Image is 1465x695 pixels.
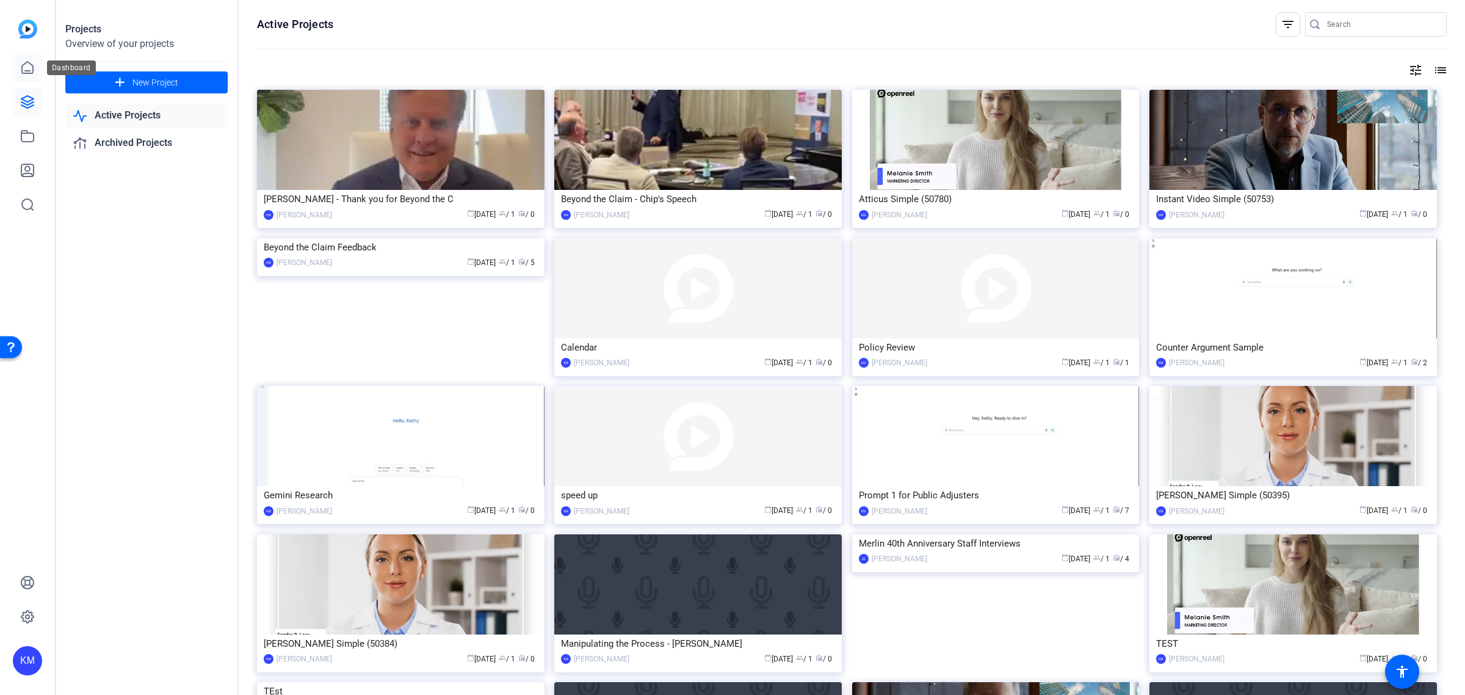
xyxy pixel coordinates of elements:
mat-icon: accessibility [1395,664,1409,679]
span: calendar_today [1062,358,1069,365]
span: [DATE] [1062,358,1090,367]
div: KM [1156,654,1166,664]
div: KM [1156,358,1166,368]
div: [PERSON_NAME] Simple (50395) [1156,486,1430,504]
mat-icon: add [112,75,128,90]
span: group [1093,554,1101,561]
div: [PERSON_NAME] [1169,209,1224,221]
span: calendar_today [764,654,772,661]
div: [PERSON_NAME] Simple (50384) [264,635,538,653]
span: calendar_today [467,209,474,217]
a: Active Projects [65,103,228,128]
span: calendar_today [1359,358,1367,365]
div: [PERSON_NAME] [574,357,629,369]
mat-icon: tune [1408,63,1423,78]
span: [DATE] [1062,210,1090,219]
div: KM [264,210,273,220]
span: calendar_today [1359,209,1367,217]
span: / 0 [518,655,535,663]
div: [PERSON_NAME] [574,209,629,221]
span: group [1093,506,1101,513]
span: group [1391,358,1398,365]
span: group [1391,209,1398,217]
span: / 1 [796,358,812,367]
div: speed up [561,486,835,504]
div: [PERSON_NAME] [872,209,927,221]
div: KM [859,358,869,368]
span: [DATE] [764,506,793,515]
span: group [1093,358,1101,365]
div: Manipulating the Process - [PERSON_NAME] [561,635,835,653]
button: New Project [65,71,228,93]
div: [PERSON_NAME] [872,553,927,565]
div: Merlin 40th Anniversary Staff Interviews [859,534,1133,553]
span: group [796,654,803,661]
span: calendar_today [1359,654,1367,661]
span: group [499,258,506,265]
div: KM [561,506,571,516]
span: / 1 [499,258,515,267]
input: Search [1327,17,1437,32]
span: New Project [132,76,178,89]
div: Overview of your projects [65,37,228,51]
div: KM [1156,210,1166,220]
span: [DATE] [764,655,793,663]
span: / 0 [518,506,535,515]
span: [DATE] [467,210,496,219]
span: calendar_today [467,506,474,513]
span: / 0 [1411,655,1427,663]
h1: Active Projects [257,17,333,32]
span: group [499,506,506,513]
span: / 0 [816,358,832,367]
span: / 0 [816,506,832,515]
div: Prompt 1 for Public Adjusters [859,486,1133,504]
div: Gemini Research [264,486,538,504]
span: group [1391,506,1398,513]
div: Beyond the Claim - Chip's Speech [561,190,835,208]
div: Policy Review [859,338,1133,357]
div: [PERSON_NAME] [277,653,332,665]
span: radio [1113,554,1120,561]
span: / 1 [796,655,812,663]
span: radio [518,209,526,217]
span: [DATE] [764,210,793,219]
span: / 1 [796,210,812,219]
div: [PERSON_NAME] [277,505,332,517]
span: / 0 [1411,506,1427,515]
span: [DATE] [467,506,496,515]
span: / 0 [816,210,832,219]
span: calendar_today [764,209,772,217]
span: radio [1411,654,1418,661]
span: / 1 [1093,506,1110,515]
span: / 2 [1411,358,1427,367]
span: calendar_today [1359,506,1367,513]
div: KM [859,210,869,220]
span: radio [518,654,526,661]
span: / 0 [1411,210,1427,219]
span: / 1 [796,506,812,515]
span: radio [1411,506,1418,513]
div: KM [859,506,869,516]
span: group [1093,209,1101,217]
div: TEST [1156,635,1430,653]
span: / 0 [1113,210,1129,219]
div: KM [264,506,273,516]
span: / 1 [499,210,515,219]
div: KM [561,358,571,368]
div: [PERSON_NAME] [872,505,927,517]
span: group [796,506,803,513]
div: KM [561,654,571,664]
div: Atticus Simple (50780) [859,190,1133,208]
span: calendar_today [1062,554,1069,561]
span: [DATE] [1359,506,1388,515]
a: Archived Projects [65,131,228,156]
span: [DATE] [1359,358,1388,367]
div: [PERSON_NAME] [1169,357,1224,369]
div: KM [13,646,42,675]
div: [PERSON_NAME] [574,653,629,665]
span: / 1 [1391,358,1408,367]
span: group [499,654,506,661]
span: radio [518,506,526,513]
span: radio [816,209,823,217]
span: calendar_today [764,358,772,365]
